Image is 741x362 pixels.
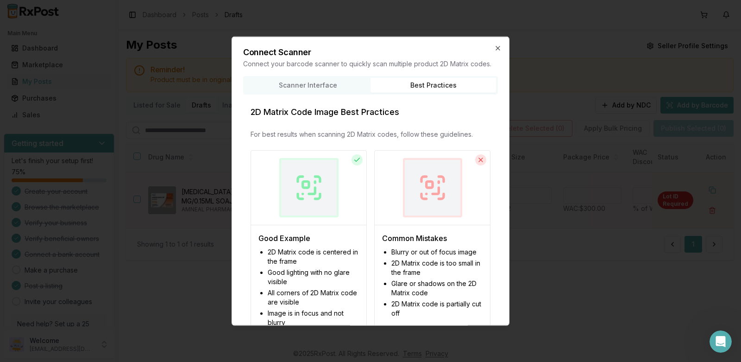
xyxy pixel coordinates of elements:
[245,77,370,92] button: Scanner Interface
[391,258,483,277] li: 2D Matrix code is too small in the frame
[243,48,498,56] h2: Connect Scanner
[710,330,732,353] iframe: Intercom live chat
[391,279,483,297] li: Glare or shadows on the 2D Matrix code
[391,247,483,256] li: Blurry or out of focus image
[268,267,359,286] li: Good lighting with no glare visible
[268,247,359,266] li: 2D Matrix code is centered in the frame
[391,299,483,318] li: 2D Matrix code is partially cut off
[370,77,496,92] button: Best Practices
[268,288,359,306] li: All corners of 2D Matrix code are visible
[251,129,490,139] p: For best results when scanning 2D Matrix codes, follow these guidelines.
[258,232,359,243] h4: Good Example
[251,105,490,118] h3: 2D Matrix Code Image Best Practices
[268,308,359,327] li: Image is in focus and not blurry
[243,59,498,68] p: Connect your barcode scanner to quickly scan multiple product 2D Matrix codes.
[382,232,483,243] h4: Common Mistakes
